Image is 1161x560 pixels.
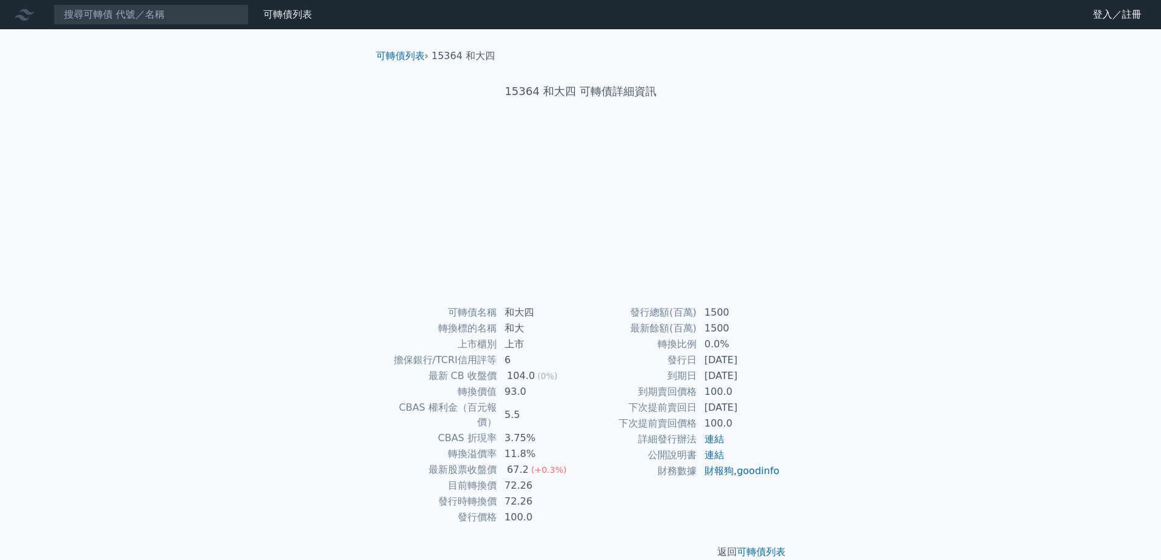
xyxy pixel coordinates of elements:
td: 11.8% [497,446,581,462]
td: [DATE] [697,368,781,384]
td: 公開說明書 [581,447,697,463]
td: 發行時轉換價 [381,494,497,509]
td: 0.0% [697,336,781,352]
li: 15364 和大四 [431,49,495,63]
td: 財務數據 [581,463,697,479]
td: CBAS 權利金（百元報價） [381,400,497,430]
td: 最新股票收盤價 [381,462,497,478]
td: 轉換標的名稱 [381,321,497,336]
li: › [376,49,428,63]
td: 擔保銀行/TCRI信用評等 [381,352,497,368]
td: 最新 CB 收盤價 [381,368,497,384]
td: 6 [497,352,581,368]
td: 轉換溢價率 [381,446,497,462]
td: 和大 [497,321,581,336]
a: 可轉債列表 [263,9,312,20]
td: 72.26 [497,478,581,494]
td: 目前轉換價 [381,478,497,494]
td: 和大四 [497,305,581,321]
td: 72.26 [497,494,581,509]
a: 可轉債列表 [376,50,425,62]
span: (+0.3%) [531,465,566,475]
td: 轉換價值 [381,384,497,400]
td: , [697,463,781,479]
td: 5.5 [497,400,581,430]
td: 100.0 [697,416,781,431]
td: 93.0 [497,384,581,400]
td: 上市 [497,336,581,352]
td: 上市櫃別 [381,336,497,352]
td: [DATE] [697,400,781,416]
td: 下次提前賣回日 [581,400,697,416]
td: 轉換比例 [581,336,697,352]
h1: 15364 和大四 可轉債詳細資訊 [366,83,795,100]
a: 連結 [705,449,724,461]
td: 最新餘額(百萬) [581,321,697,336]
a: goodinfo [737,465,779,477]
a: 財報狗 [705,465,734,477]
div: 67.2 [505,463,531,477]
td: 詳細發行辦法 [581,431,697,447]
div: 104.0 [505,369,538,383]
td: 下次提前賣回價格 [581,416,697,431]
td: [DATE] [697,352,781,368]
td: 發行價格 [381,509,497,525]
td: 到期賣回價格 [581,384,697,400]
td: 發行日 [581,352,697,368]
span: (0%) [538,371,558,381]
td: 3.75% [497,430,581,446]
td: CBAS 折現率 [381,430,497,446]
td: 100.0 [497,509,581,525]
a: 連結 [705,433,724,445]
td: 可轉債名稱 [381,305,497,321]
p: 返回 [366,545,795,559]
td: 100.0 [697,384,781,400]
td: 1500 [697,305,781,321]
td: 到期日 [581,368,697,384]
a: 可轉債列表 [737,546,786,558]
a: 登入／註冊 [1083,5,1151,24]
input: 搜尋可轉債 代號／名稱 [54,4,249,25]
td: 1500 [697,321,781,336]
td: 發行總額(百萬) [581,305,697,321]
